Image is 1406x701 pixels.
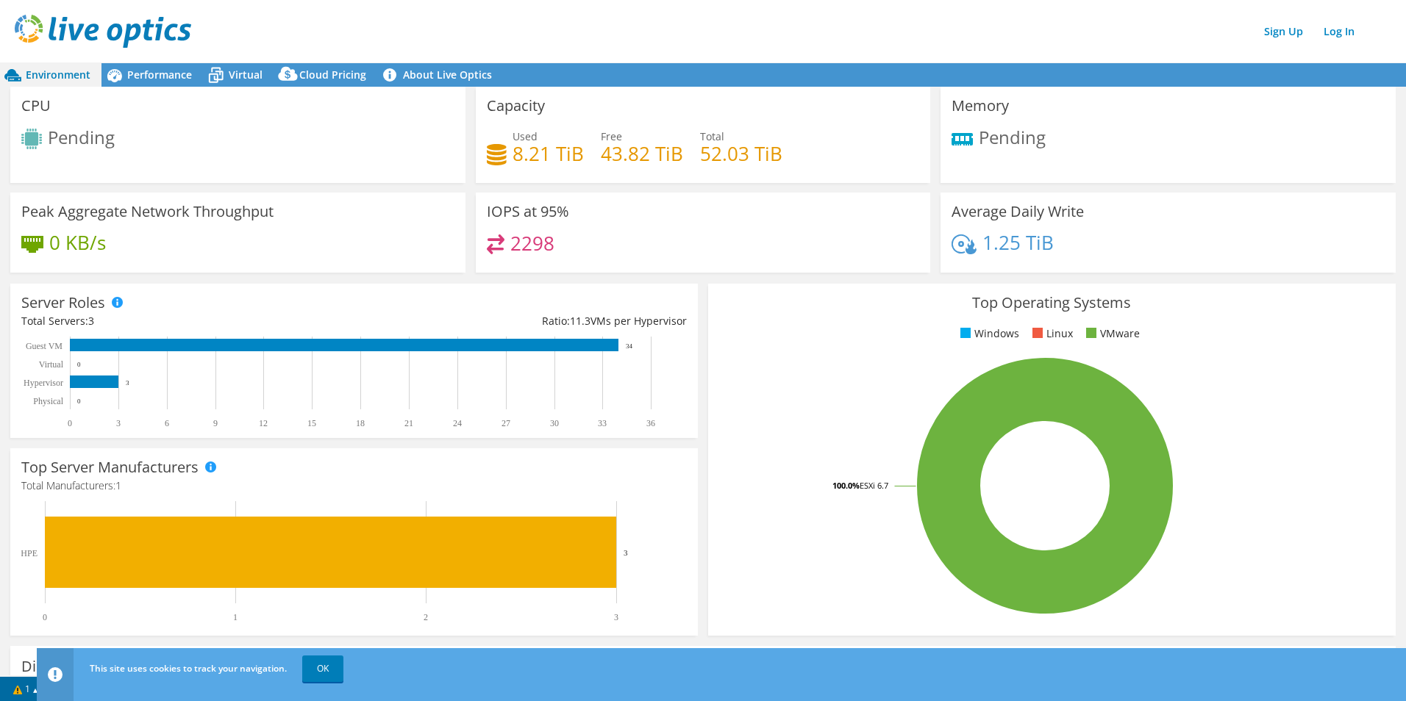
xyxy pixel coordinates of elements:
text: Physical [33,396,63,406]
text: Guest VM [26,341,63,351]
h4: 52.03 TiB [700,145,782,162]
a: Sign Up [1257,21,1310,42]
span: Used [513,129,538,143]
span: Environment [26,68,90,82]
text: 12 [259,418,268,428]
tspan: 100.0% [832,480,860,491]
a: Log In [1316,21,1362,42]
text: 30 [550,418,559,428]
div: Ratio: VMs per Hypervisor [354,313,686,329]
tspan: ESXi 6.7 [860,480,888,491]
text: 2 [424,612,428,622]
a: 1 [3,680,49,698]
span: Free [601,129,622,143]
span: This site uses cookies to track your navigation. [90,662,287,675]
h4: 0 KB/s [49,234,106,251]
a: About Live Optics [377,63,503,87]
text: 0 [77,361,81,368]
text: 15 [307,418,316,428]
text: 27 [502,418,510,428]
img: live_optics_svg.svg [15,15,191,48]
text: 3 [126,379,129,387]
text: Virtual [39,359,64,370]
a: OK [302,655,343,682]
text: 0 [43,612,47,622]
text: 0 [77,398,81,405]
span: 11.3 [570,314,590,328]
h3: Capacity [487,98,545,114]
text: 21 [404,418,413,428]
text: Hypervisor [24,378,63,388]
h4: 8.21 TiB [513,145,584,162]
h3: Memory [952,98,1009,114]
h4: 1.25 TiB [982,234,1054,251]
h3: Peak Aggregate Network Throughput [21,204,274,220]
span: Performance [127,68,192,82]
text: 33 [598,418,607,428]
div: Total Servers: [21,313,354,329]
text: 24 [453,418,462,428]
text: 3 [116,418,121,428]
text: 6 [165,418,169,428]
text: 0 [68,418,72,428]
h4: 2298 [510,235,554,251]
span: Pending [979,125,1046,149]
span: Cloud Pricing [299,68,366,82]
text: 18 [356,418,365,428]
span: Pending [48,125,115,149]
h3: Average Daily Write [952,204,1084,220]
h3: CPU [21,98,51,114]
span: Total [700,129,724,143]
text: 9 [213,418,218,428]
li: Linux [1029,326,1073,342]
h3: IOPS at 95% [487,204,569,220]
text: 3 [614,612,618,622]
h4: Total Manufacturers: [21,478,687,494]
text: 1 [233,612,238,622]
h3: Top Server Manufacturers [21,459,199,475]
h4: 43.82 TiB [601,145,683,162]
text: 34 [626,342,633,350]
h3: Top Operating Systems [719,295,1385,311]
text: 36 [646,418,655,428]
text: HPE [21,548,38,558]
li: VMware [1082,326,1140,342]
li: Windows [957,326,1019,342]
span: 3 [88,314,94,328]
span: Virtual [229,68,263,82]
span: 1 [115,478,121,492]
h3: Server Roles [21,295,105,311]
text: 3 [624,548,628,557]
